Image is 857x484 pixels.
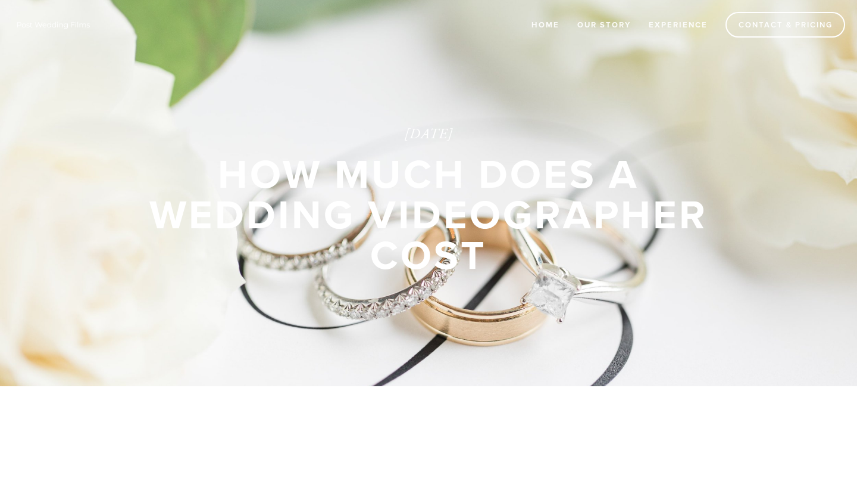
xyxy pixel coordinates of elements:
[641,15,715,35] a: Experience
[524,15,567,35] a: Home
[12,15,95,33] img: Wisconsin Wedding Videographer
[570,15,639,35] a: Our Story
[125,153,732,275] div: How Much Does a Wedding Videographer Cost
[725,12,845,38] a: Contact & Pricing
[125,126,732,142] time: [DATE]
